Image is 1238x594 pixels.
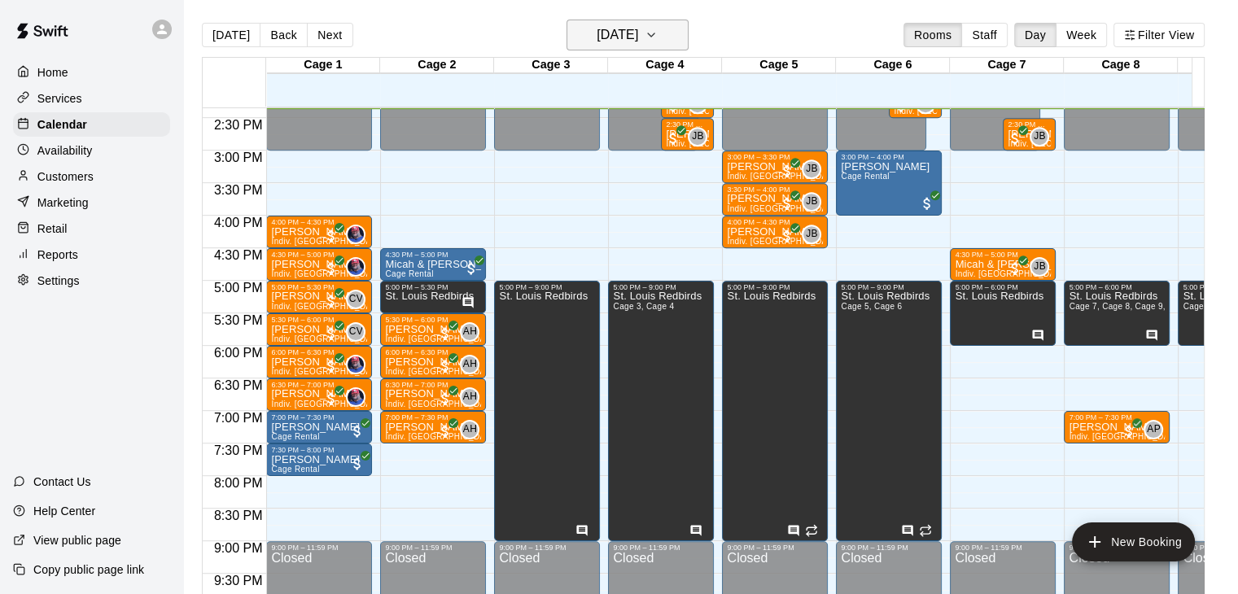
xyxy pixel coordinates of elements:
[271,251,367,259] div: 4:30 PM – 5:00 PM
[955,283,1051,291] div: 5:00 PM – 6:00 PM
[1014,23,1056,47] button: Day
[466,355,479,374] span: Austin Hartnett
[349,456,365,472] span: All customers have paid
[689,524,702,537] svg: Has notes
[806,161,818,177] span: JB
[210,443,267,457] span: 7:30 PM
[266,281,372,313] div: 5:00 PM – 5:30 PM: Kaiser Lucas
[385,432,497,441] span: Indiv. [GEOGRAPHIC_DATA]
[271,237,383,246] span: Indiv. [GEOGRAPHIC_DATA]
[961,23,1008,47] button: Staff
[727,237,839,246] span: Indiv. [GEOGRAPHIC_DATA]
[836,58,950,73] div: Cage 6
[380,248,486,281] div: 4:30 PM – 5:00 PM: Micah & Mason Miranda
[13,112,170,137] div: Calendar
[348,356,364,373] img: Jacob Abraham
[380,58,494,73] div: Cage 2
[266,313,372,346] div: 5:30 PM – 6:00 PM: Kaiser Lucas
[352,257,365,277] span: Jacob Abraham
[1064,281,1170,346] div: 5:00 PM – 6:00 PM: St. Louis Redbirds
[808,159,821,179] span: John Beirne
[692,129,704,145] span: JB
[13,60,170,85] a: Home
[779,228,795,244] span: All customers have paid
[348,259,364,275] img: Jacob Abraham
[836,151,942,216] div: 3:00 PM – 4:00 PM: Cage Rental
[841,544,937,552] div: 9:00 PM – 11:59 PM
[323,293,339,309] span: All customers have paid
[779,195,795,212] span: All customers have paid
[727,153,823,161] div: 3:00 PM – 3:30 PM
[13,190,170,215] a: Marketing
[210,216,267,229] span: 4:00 PM
[950,58,1064,73] div: Cage 7
[727,186,823,194] div: 3:30 PM – 4:00 PM
[727,544,823,552] div: 9:00 PM – 11:59 PM
[385,316,481,324] div: 5:30 PM – 6:00 PM
[346,290,365,309] div: Clay Voss
[271,446,367,454] div: 7:30 PM – 8:00 PM
[37,194,89,211] p: Marketing
[950,281,1056,346] div: 5:00 PM – 6:00 PM: St. Louis Redbirds
[271,544,367,552] div: 9:00 PM – 11:59 PM
[352,355,365,374] span: Jacob Abraham
[1008,120,1051,129] div: 2:30 PM – 3:00 PM
[688,127,707,146] div: John Beirne
[380,378,486,411] div: 6:30 PM – 7:00 PM: Oscar Thomas
[1069,283,1165,291] div: 5:00 PM – 6:00 PM
[271,218,367,226] div: 4:00 PM – 4:30 PM
[13,138,170,163] div: Availability
[385,400,497,408] span: Indiv. [GEOGRAPHIC_DATA]
[210,313,267,327] span: 5:30 PM
[380,346,486,378] div: 6:00 PM – 6:30 PM: Oscar Thomas
[802,159,821,179] div: John Beirne
[1030,127,1049,146] div: James Beirne
[608,58,722,73] div: Cage 4
[575,524,588,537] svg: Has notes
[271,465,319,474] span: Cage Rental
[323,228,339,244] span: All customers have paid
[266,248,372,281] div: 4:30 PM – 5:00 PM: Kushal Zei
[380,281,486,313] div: 5:00 PM – 5:30 PM: St. Louis Redbirds
[1007,130,1023,146] span: All customers have paid
[955,269,1067,278] span: Indiv. [GEOGRAPHIC_DATA]
[323,391,339,407] span: All customers have paid
[266,216,372,248] div: 4:00 PM – 4:30 PM: Kushal Zei
[460,420,479,439] div: Austin Hartnett
[1069,302,1201,311] span: Cage 7, Cage 8, Cage 9, Cage 10
[787,524,800,537] svg: Has notes
[307,23,352,47] button: Next
[1036,127,1049,146] span: James Beirne
[385,381,481,389] div: 6:30 PM – 7:00 PM
[1147,421,1161,438] span: AP
[13,86,170,111] div: Services
[808,192,821,212] span: James Beirne
[271,400,383,408] span: Indiv. [GEOGRAPHIC_DATA]
[380,411,486,443] div: 7:00 PM – 7:30 PM: Isaac Weinstock
[271,269,383,278] span: Indiv. [GEOGRAPHIC_DATA]
[37,273,80,289] p: Settings
[210,118,267,132] span: 2:30 PM
[37,116,87,133] p: Calendar
[437,325,453,342] span: All customers have paid
[13,242,170,267] a: Reports
[266,378,372,411] div: 6:30 PM – 7:00 PM: Indiv. Lesson
[613,544,709,552] div: 9:00 PM – 11:59 PM
[802,225,821,244] div: James Beirne
[1069,432,1181,441] span: Indiv. [GEOGRAPHIC_DATA]
[346,225,365,244] div: Jacob Abraham
[385,544,481,552] div: 9:00 PM – 11:59 PM
[210,346,267,360] span: 6:00 PM
[722,58,836,73] div: Cage 5
[271,302,383,311] span: Indiv. [GEOGRAPHIC_DATA]
[665,130,681,146] span: All customers have paid
[266,443,372,476] div: 7:30 PM – 8:00 PM: Adam Minnick
[271,283,367,291] div: 5:00 PM – 5:30 PM
[271,316,367,324] div: 5:30 PM – 6:00 PM
[346,322,365,342] div: Clay Voss
[33,474,91,490] p: Contact Us
[271,334,383,343] span: Indiv. [GEOGRAPHIC_DATA]
[33,532,121,548] p: View public page
[806,194,818,210] span: JB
